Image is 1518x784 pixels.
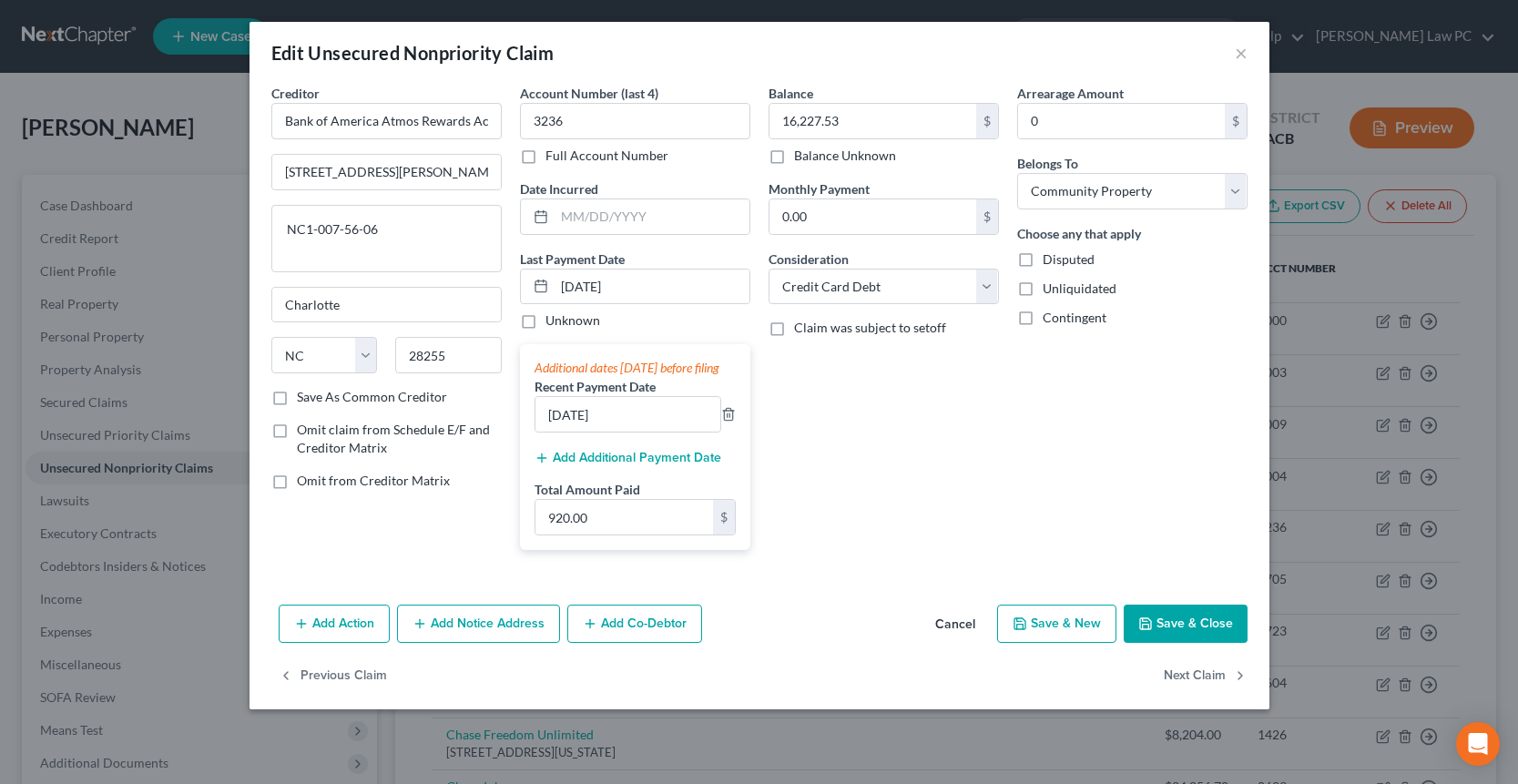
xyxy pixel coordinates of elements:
[555,199,749,234] input: MM/DD/YYYY
[1043,310,1106,325] span: Contingent
[279,605,390,643] button: Add Action
[271,40,555,66] div: Edit Unsecured Nonpriority Claim
[1018,104,1225,138] input: 0.00
[271,103,502,139] input: Search creditor by name...
[520,179,598,199] label: Date Incurred
[297,422,490,455] span: Omit claim from Schedule E/F and Creditor Matrix
[1456,722,1500,766] div: Open Intercom Messenger
[769,84,813,103] label: Balance
[395,337,502,373] input: Enter zip...
[520,84,658,103] label: Account Number (last 4)
[567,605,702,643] button: Add Co-Debtor
[769,179,870,199] label: Monthly Payment
[1225,104,1247,138] div: $
[397,605,560,643] button: Add Notice Address
[297,388,447,406] label: Save As Common Creditor
[713,500,735,535] div: $
[1235,42,1248,64] button: ×
[545,311,600,330] label: Unknown
[769,199,976,234] input: 0.00
[1124,605,1248,643] button: Save & Close
[272,155,501,189] input: Enter address...
[535,500,713,535] input: 0.00
[272,288,501,322] input: Enter city...
[976,104,998,138] div: $
[794,320,946,335] span: Claim was subject to setoff
[997,605,1116,643] button: Save & New
[921,606,990,643] button: Cancel
[545,147,668,165] label: Full Account Number
[279,657,387,696] button: Previous Claim
[1017,156,1078,171] span: Belongs To
[794,147,896,165] label: Balance Unknown
[769,249,849,269] label: Consideration
[1043,280,1116,296] span: Unliquidated
[1017,224,1141,243] label: Choose any that apply
[1164,657,1248,696] button: Next Claim
[535,359,736,377] div: Additional dates [DATE] before filing
[535,397,720,432] input: --
[1043,251,1095,267] span: Disputed
[271,86,320,101] span: Creditor
[535,480,640,499] label: Total Amount Paid
[520,249,625,269] label: Last Payment Date
[976,199,998,234] div: $
[520,103,750,139] input: XXXX
[555,270,749,304] input: MM/DD/YYYY
[769,104,976,138] input: 0.00
[535,377,656,396] label: Recent Payment Date
[1017,84,1124,103] label: Arrearage Amount
[297,473,450,488] span: Omit from Creditor Matrix
[535,451,721,465] button: Add Additional Payment Date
